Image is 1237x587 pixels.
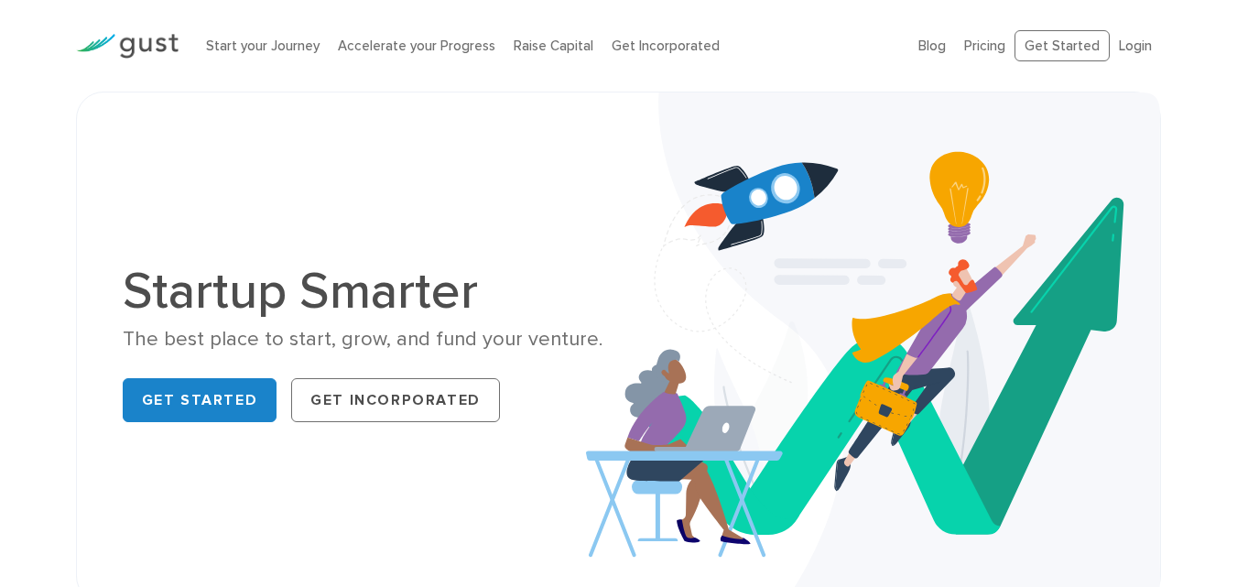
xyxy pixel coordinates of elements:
a: Get Incorporated [612,38,720,54]
a: Accelerate your Progress [338,38,495,54]
img: Gust Logo [76,34,179,59]
a: Pricing [964,38,1005,54]
a: Get Started [1015,30,1110,62]
a: Get Incorporated [291,378,500,422]
a: Get Started [123,378,277,422]
a: Start your Journey [206,38,320,54]
a: Raise Capital [514,38,593,54]
div: The best place to start, grow, and fund your venture. [123,326,605,353]
a: Login [1119,38,1152,54]
h1: Startup Smarter [123,266,605,317]
a: Blog [918,38,946,54]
